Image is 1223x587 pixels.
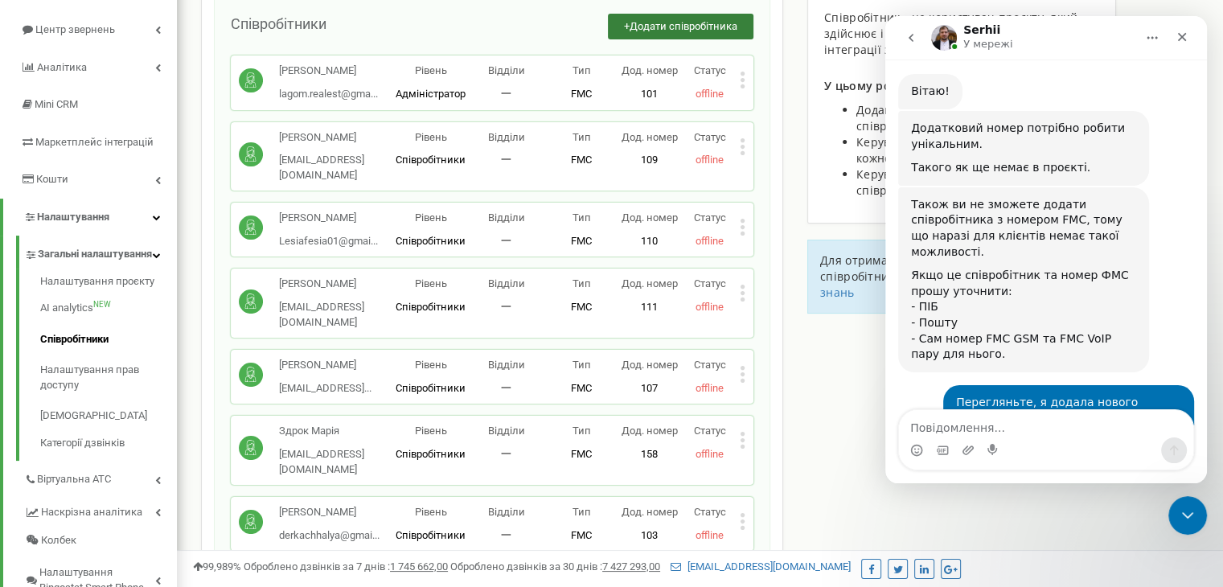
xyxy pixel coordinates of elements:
[630,20,737,32] span: Додати співробітника
[390,560,448,573] u: 1 745 662,00
[231,15,326,32] span: Співробітники
[488,131,525,143] span: Відділи
[279,505,380,520] p: [PERSON_NAME]
[696,301,724,313] span: offline
[3,199,177,236] a: Налаштування
[856,134,1065,166] span: Керувати SIP акаунтами і номерами кожного співробітника;
[571,448,592,460] span: FMC
[671,560,851,573] a: [EMAIL_ADDRESS][DOMAIN_NAME]
[619,300,679,315] p: 111
[693,359,725,371] span: Статус
[415,211,447,224] span: Рівень
[396,529,466,541] span: Співробітники
[856,166,1012,198] span: Керувати правами доступу співробітників до проєкту.
[693,131,725,143] span: Статус
[693,64,725,76] span: Статус
[696,154,724,166] span: offline
[396,448,466,460] span: Співробітники
[619,87,679,102] p: 101
[415,277,447,289] span: Рівень
[571,382,592,394] span: FMC
[573,359,591,371] span: Тип
[885,16,1207,483] iframe: Intercom live chat
[40,355,177,400] a: Налаштування прав доступу
[40,400,177,432] a: [DEMOGRAPHIC_DATA]
[621,506,677,518] span: Дод. номер
[693,425,725,437] span: Статус
[279,235,378,247] span: Lesiafesia01@gmai...
[38,247,152,262] span: Загальні налаштування
[621,211,677,224] span: Дод. номер
[41,533,76,548] span: Колбек
[693,277,725,289] span: Статус
[488,277,525,289] span: Відділи
[573,131,591,143] span: Тип
[24,494,177,527] a: Наскрізна аналітика
[856,102,1048,133] span: Додавати, редагувати і видаляти співробітників проєкту;
[193,560,241,573] span: 99,989%
[35,98,78,110] span: Mini CRM
[36,173,68,185] span: Кошти
[24,527,177,555] a: Колбек
[573,211,591,224] span: Тип
[696,382,724,394] span: offline
[279,130,393,146] p: [PERSON_NAME]
[619,447,679,462] p: 158
[40,432,177,451] a: Категорії дзвінків
[415,64,447,76] span: Рівень
[619,153,679,168] p: 109
[488,506,525,518] span: Відділи
[279,153,393,183] p: [EMAIL_ADDRESS][DOMAIN_NAME]
[24,236,177,269] a: Загальні налаштування
[35,136,154,148] span: Маркетплейс інтеграцій
[1168,496,1207,535] iframe: Intercom live chat
[619,234,679,249] p: 110
[40,274,177,293] a: Налаштування проєкту
[488,64,525,76] span: Відділи
[571,301,592,313] span: FMC
[415,425,447,437] span: Рівень
[396,154,466,166] span: Співробітники
[571,154,592,166] span: FMC
[621,64,677,76] span: Дод. номер
[820,252,1048,284] span: Для отримання інструкції з управління співробітниками проєкту перейдіть до
[415,131,447,143] span: Рівень
[824,10,1079,57] span: Співробітник - це користувач проєкту, який здійснює і приймає виклики і бере участь в інтеграції ...
[571,235,592,247] span: FMC
[40,324,177,355] a: Співробітники
[279,211,378,226] p: [PERSON_NAME]
[571,529,592,541] span: FMC
[396,88,466,100] span: Адміністратор
[820,269,1071,300] a: бази знань
[488,211,525,224] span: Відділи
[696,235,724,247] span: offline
[696,448,724,460] span: offline
[693,506,725,518] span: Статус
[501,382,511,394] span: 一
[279,382,371,394] span: [EMAIL_ADDRESS]...
[396,382,466,394] span: Співробітники
[573,277,591,289] span: Тип
[35,23,115,35] span: Центр звернень
[573,425,591,437] span: Тип
[693,211,725,224] span: Статус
